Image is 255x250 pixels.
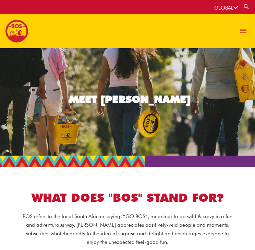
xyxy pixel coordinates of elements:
div: MEET [PERSON_NAME] [69,94,191,104]
h1: WHAT DOES "BOS" STAND FOR? [3,189,252,206]
img: BOS logo finals-200px [5,19,28,43]
a: GLOBAL [214,5,238,11]
a: Search button [243,3,250,10]
p: BOS refers to the local South African saying, “GO BOS”, meaning: to go wild & crazy in a fun and ... [21,212,234,246]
